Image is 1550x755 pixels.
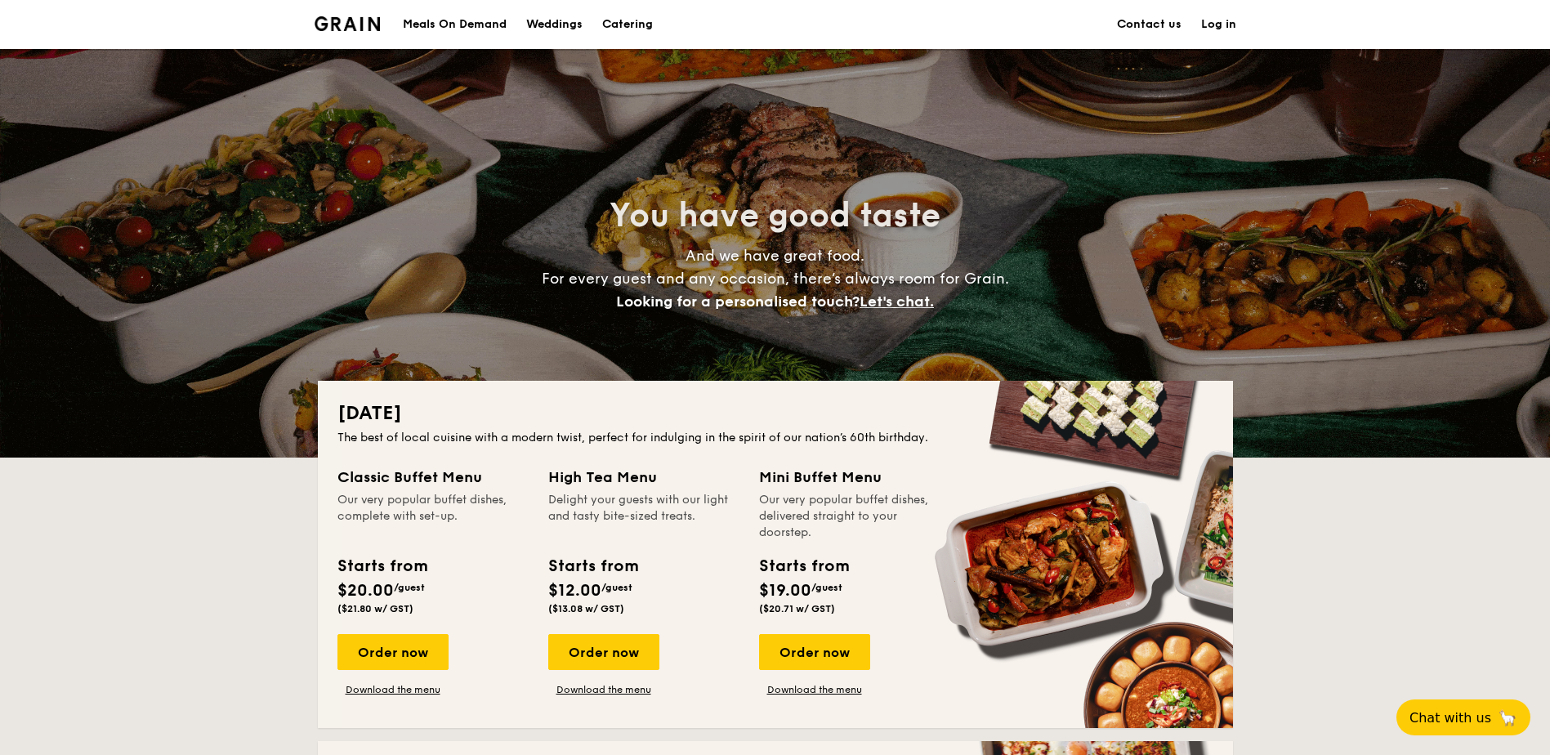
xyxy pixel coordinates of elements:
[337,466,529,489] div: Classic Buffet Menu
[610,196,940,235] span: You have good taste
[548,466,739,489] div: High Tea Menu
[315,16,381,31] img: Grain
[548,554,637,579] div: Starts from
[759,603,835,614] span: ($20.71 w/ GST)
[548,492,739,541] div: Delight your guests with our light and tasty bite-sized treats.
[542,247,1009,310] span: And we have great food. For every guest and any occasion, there’s always room for Grain.
[1396,699,1530,735] button: Chat with us🦙
[548,634,659,670] div: Order now
[337,683,449,696] a: Download the menu
[1498,708,1517,727] span: 🦙
[811,582,842,593] span: /guest
[394,582,425,593] span: /guest
[759,634,870,670] div: Order now
[337,492,529,541] div: Our very popular buffet dishes, complete with set-up.
[337,581,394,601] span: $20.00
[337,634,449,670] div: Order now
[601,582,632,593] span: /guest
[315,16,381,31] a: Logotype
[616,293,860,310] span: Looking for a personalised touch?
[1409,710,1491,726] span: Chat with us
[337,554,427,579] div: Starts from
[860,293,934,310] span: Let's chat.
[548,683,659,696] a: Download the menu
[548,581,601,601] span: $12.00
[337,603,413,614] span: ($21.80 w/ GST)
[337,430,1213,446] div: The best of local cuisine with a modern twist, perfect for indulging in the spirit of our nation’...
[337,400,1213,427] h2: [DATE]
[759,554,848,579] div: Starts from
[759,581,811,601] span: $19.00
[759,466,950,489] div: Mini Buffet Menu
[548,603,624,614] span: ($13.08 w/ GST)
[759,492,950,541] div: Our very popular buffet dishes, delivered straight to your doorstep.
[759,683,870,696] a: Download the menu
